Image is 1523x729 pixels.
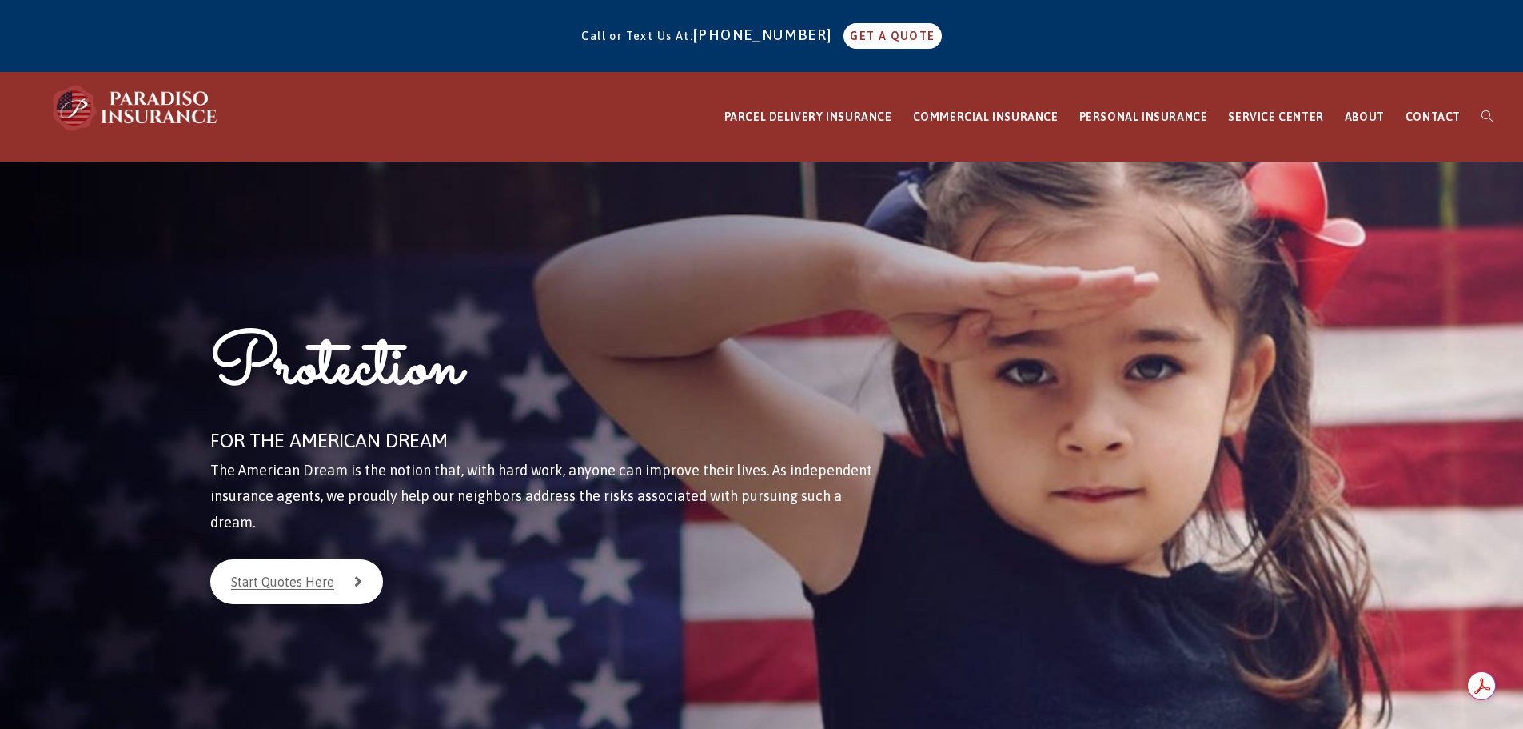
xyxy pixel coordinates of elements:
span: COMMERCIAL INSURANCE [913,110,1059,123]
span: Call or Text Us At: [581,30,693,42]
span: SERVICE CENTER [1228,110,1323,123]
span: FOR THE AMERICAN DREAM [210,430,448,451]
a: COMMERCIAL INSURANCE [903,73,1069,162]
a: GET A QUOTE [843,23,941,49]
a: PERSONAL INSURANCE [1069,73,1218,162]
a: Start Quotes Here [210,559,383,604]
a: SERVICE CENTER [1218,73,1334,162]
span: PARCEL DELIVERY INSURANCE [724,110,892,123]
span: ABOUT [1345,110,1385,123]
img: Paradiso Insurance [48,84,224,132]
a: [PHONE_NUMBER] [693,26,840,43]
span: PERSONAL INSURANCE [1079,110,1208,123]
span: The American Dream is the notion that, with hard work, anyone can improve their lives. As indepen... [210,462,872,531]
span: CONTACT [1405,110,1461,123]
a: CONTACT [1395,73,1471,162]
a: ABOUT [1334,73,1395,162]
a: PARCEL DELIVERY INSURANCE [714,73,903,162]
h1: Protection [210,322,879,423]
